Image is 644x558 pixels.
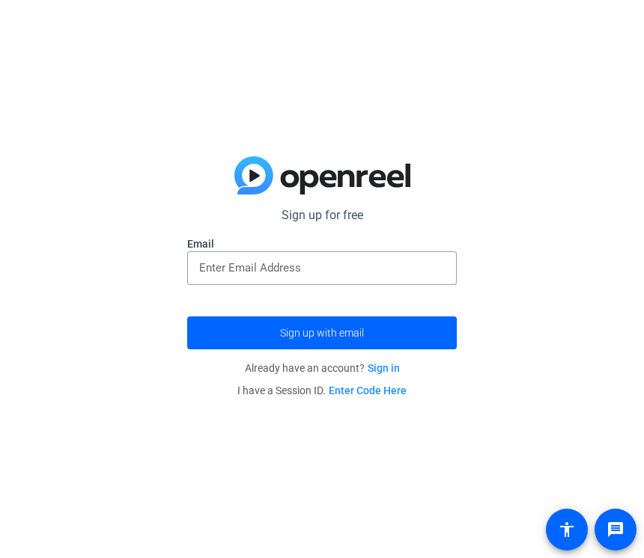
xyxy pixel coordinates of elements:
a: Sign in [368,362,400,374]
input: Enter Email Address [199,259,445,277]
mat-icon: accessibility [558,521,576,539]
span: Already have an account? [245,362,400,374]
span: I have a Session ID. [237,384,407,396]
label: Email [187,236,457,251]
mat-icon: message [607,521,625,539]
a: Enter Code Here [329,384,407,396]
p: Sign up for free [187,206,457,224]
img: blue-gradient.svg [234,156,410,195]
button: Sign up with email [187,316,457,349]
